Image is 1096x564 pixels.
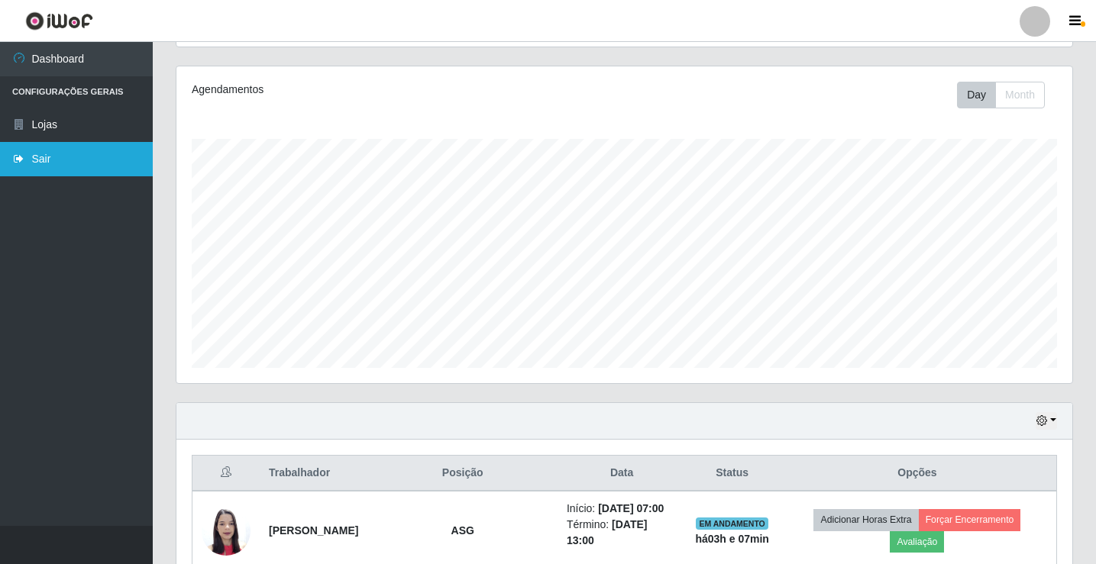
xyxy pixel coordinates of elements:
[919,509,1021,530] button: Forçar Encerramento
[957,82,1045,108] div: First group
[995,82,1045,108] button: Month
[367,456,557,491] th: Posição
[451,524,474,537] strong: ASG
[957,82,1057,108] div: Toolbar with button groups
[957,82,996,108] button: Day
[202,498,251,563] img: 1732967695446.jpeg
[269,524,358,537] strong: [PERSON_NAME]
[25,11,93,31] img: CoreUI Logo
[778,456,1057,491] th: Opções
[813,509,918,530] button: Adicionar Horas Extra
[686,456,778,491] th: Status
[598,502,664,514] time: [DATE] 07:00
[558,456,686,491] th: Data
[567,501,677,517] li: Início:
[890,531,944,553] button: Avaliação
[192,82,539,98] div: Agendamentos
[696,517,768,530] span: EM ANDAMENTO
[567,517,677,549] li: Término:
[260,456,367,491] th: Trabalhador
[695,533,769,545] strong: há 03 h e 07 min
